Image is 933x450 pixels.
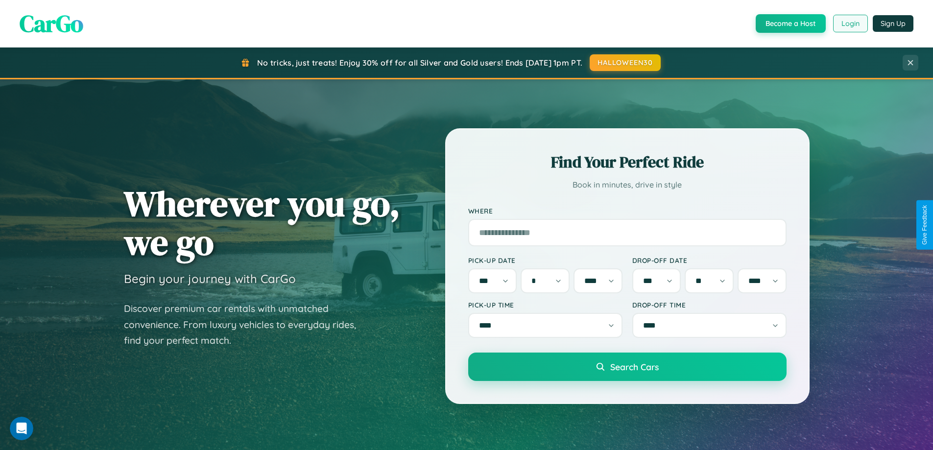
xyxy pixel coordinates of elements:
[124,184,400,261] h1: Wherever you go, we go
[632,256,787,264] label: Drop-off Date
[873,15,913,32] button: Sign Up
[468,256,622,264] label: Pick-up Date
[468,151,787,173] h2: Find Your Perfect Ride
[921,205,928,245] div: Give Feedback
[124,271,296,286] h3: Begin your journey with CarGo
[468,178,787,192] p: Book in minutes, drive in style
[257,58,582,68] span: No tricks, just treats! Enjoy 30% off for all Silver and Gold users! Ends [DATE] 1pm PT.
[468,207,787,215] label: Where
[468,301,622,309] label: Pick-up Time
[590,54,661,71] button: HALLOWEEN30
[610,361,659,372] span: Search Cars
[833,15,868,32] button: Login
[10,417,33,440] iframe: Intercom live chat
[124,301,369,349] p: Discover premium car rentals with unmatched convenience. From luxury vehicles to everyday rides, ...
[756,14,826,33] button: Become a Host
[632,301,787,309] label: Drop-off Time
[20,7,83,40] span: CarGo
[468,353,787,381] button: Search Cars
